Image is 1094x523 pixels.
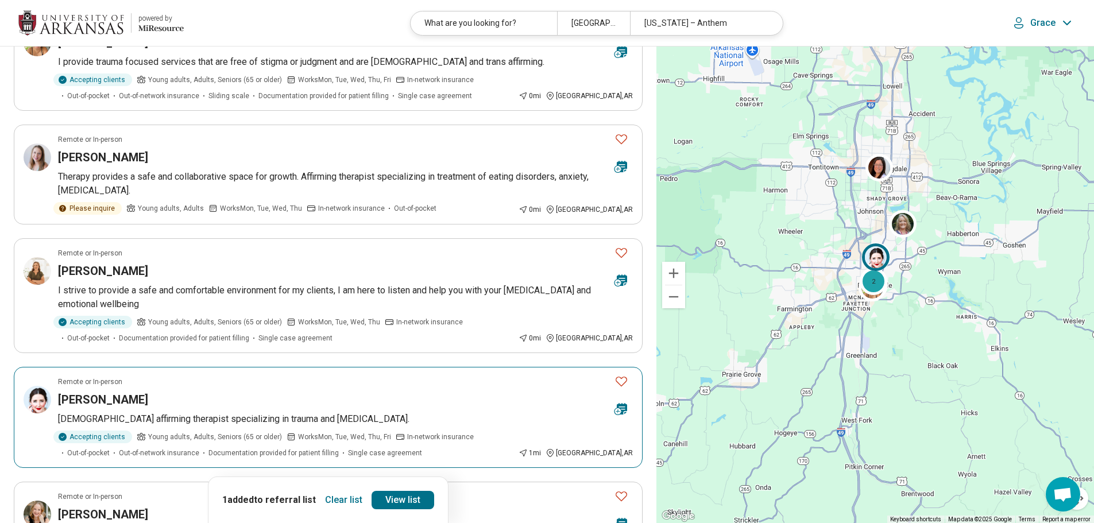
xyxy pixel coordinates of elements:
[662,285,685,308] button: Zoom out
[58,284,633,311] p: I strive to provide a safe and comfortable environment for my clients, I am here to listen and he...
[53,431,132,443] div: Accepting clients
[53,202,122,215] div: Please inquire
[298,317,380,327] span: Works Mon, Tue, Wed, Thu
[119,333,249,343] span: Documentation provided for patient filling
[610,485,633,508] button: Favorite
[298,432,391,442] span: Works Mon, Tue, Wed, Thu, Fri
[1042,516,1091,522] a: Report a map error
[222,493,316,507] p: 1 added
[1019,516,1035,522] a: Terms (opens in new tab)
[519,204,541,215] div: 0 mi
[1046,477,1080,512] div: Open chat
[519,333,541,343] div: 0 mi
[948,516,1012,522] span: Map data ©2025 Google
[318,203,385,214] span: In-network insurance
[208,91,249,101] span: Sliding scale
[1030,17,1056,29] p: Grace
[396,317,463,327] span: In-network insurance
[58,506,148,522] h3: [PERSON_NAME]
[58,263,148,279] h3: [PERSON_NAME]
[546,204,633,215] div: [GEOGRAPHIC_DATA] , AR
[407,75,474,85] span: In-network insurance
[119,448,199,458] span: Out-of-network insurance
[662,262,685,285] button: Zoom in
[372,491,434,509] a: View list
[208,448,339,458] span: Documentation provided for patient filling
[53,316,132,328] div: Accepting clients
[58,55,633,69] p: I provide trauma focused services that are free of stigma or judgment and are [DEMOGRAPHIC_DATA] ...
[320,491,367,509] button: Clear list
[53,73,132,86] div: Accepting clients
[394,203,436,214] span: Out-of-pocket
[258,91,389,101] span: Documentation provided for patient filling
[119,91,199,101] span: Out-of-network insurance
[610,127,633,151] button: Favorite
[519,448,541,458] div: 1 mi
[148,432,282,442] span: Young adults, Adults, Seniors (65 or older)
[58,491,122,502] p: Remote or In-person
[411,11,556,35] div: What are you looking for?
[220,203,302,214] span: Works Mon, Tue, Wed, Thu
[860,268,887,295] div: 2
[67,91,110,101] span: Out-of-pocket
[148,317,282,327] span: Young adults, Adults, Seniors (65 or older)
[58,412,633,426] p: [DEMOGRAPHIC_DATA] affirming therapist specializing in trauma and [MEDICAL_DATA].
[58,170,633,197] p: Therapy provides a safe and collaborative space for growth. Affirming therapist specializing in t...
[58,377,122,387] p: Remote or In-person
[18,9,124,37] img: University of Arkansas
[610,241,633,265] button: Favorite
[557,11,630,35] div: [GEOGRAPHIC_DATA], [GEOGRAPHIC_DATA]
[407,432,474,442] span: In-network insurance
[67,448,110,458] span: Out-of-pocket
[546,448,633,458] div: [GEOGRAPHIC_DATA] , AR
[298,75,391,85] span: Works Mon, Tue, Wed, Thu, Fri
[398,91,472,101] span: Single case agreement
[630,11,776,35] div: [US_STATE] – Anthem
[138,13,184,24] div: powered by
[519,91,541,101] div: 0 mi
[58,134,122,145] p: Remote or In-person
[348,448,422,458] span: Single case agreement
[258,333,333,343] span: Single case agreement
[546,333,633,343] div: [GEOGRAPHIC_DATA] , AR
[58,149,148,165] h3: [PERSON_NAME]
[546,91,633,101] div: [GEOGRAPHIC_DATA] , AR
[67,333,110,343] span: Out-of-pocket
[148,75,282,85] span: Young adults, Adults, Seniors (65 or older)
[18,9,184,37] a: University of Arkansaspowered by
[58,392,148,408] h3: [PERSON_NAME]
[58,248,122,258] p: Remote or In-person
[610,370,633,393] button: Favorite
[138,203,204,214] span: Young adults, Adults
[254,494,316,505] span: to referral list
